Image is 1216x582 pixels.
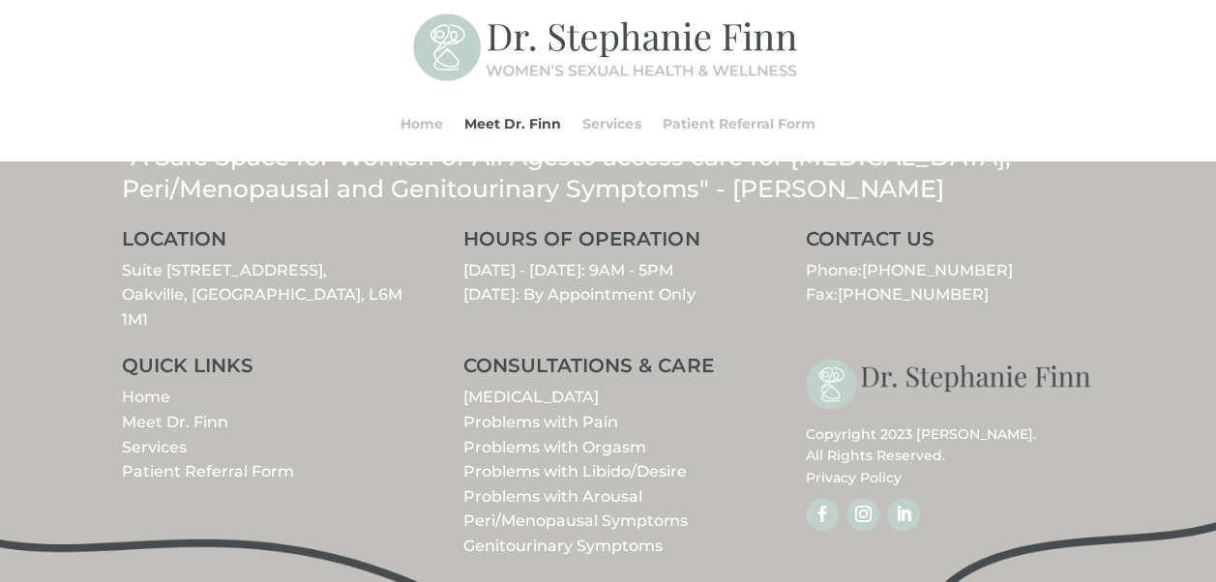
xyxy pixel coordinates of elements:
a: Patient Referral Form [662,87,815,160]
h3: CONTACT US [806,229,1094,258]
p: Copyright 2023 [PERSON_NAME]. All Rights Reserved. [806,423,1094,488]
a: Problems with Libido/Desire [463,462,687,480]
a: Services [582,87,640,160]
p: [DATE] - [DATE]: 9AM - 5PM [DATE]: By Appointment Only [463,258,752,307]
p: "A Safe Space for Women of All Ages [122,141,1095,204]
a: [MEDICAL_DATA] [463,388,599,406]
a: Genitourinary Symptoms [463,537,663,555]
img: stephanie-finn-logo-dark [806,356,1094,414]
h3: LOCATION [122,229,410,258]
h3: QUICK LINKS [122,356,410,385]
span: to access care for [MEDICAL_DATA], Peri/Menopausal and Genitourinary Symptoms" - [PERSON_NAME] [122,142,1011,203]
a: Patient Referral Form [122,462,294,480]
a: Follow on LinkedIn [887,498,920,531]
a: Problems with Orgasm [463,438,646,456]
a: Problems with Arousal [463,487,642,506]
p: Phone: Fax: [806,258,1094,307]
a: Problems with Pain [463,413,618,431]
a: Follow on Instagram [846,498,879,531]
a: Home [400,87,443,160]
a: Meet Dr. Finn [122,413,228,431]
a: Meet Dr. Finn [464,87,561,160]
h3: HOURS OF OPERATION [463,229,752,258]
a: Services [122,438,187,456]
a: [PHONE_NUMBER] [862,261,1013,279]
a: Follow on Facebook [806,498,839,531]
a: Home [122,388,170,406]
h3: CONSULTATIONS & CARE [463,356,752,385]
a: Privacy Policy [806,469,902,486]
a: Peri/Menopausal Symptoms [463,511,688,530]
a: Suite [STREET_ADDRESS],Oakville, [GEOGRAPHIC_DATA], L6M 1M1 [122,261,402,329]
span: [PHONE_NUMBER] [838,285,989,304]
